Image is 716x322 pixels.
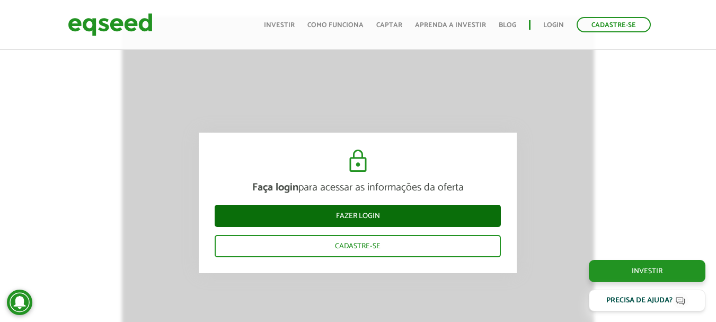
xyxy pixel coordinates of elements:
a: Investir [264,22,295,29]
a: Aprenda a investir [415,22,486,29]
a: Cadastre-se [215,235,501,257]
a: Captar [376,22,402,29]
a: Blog [499,22,516,29]
a: Login [543,22,564,29]
p: para acessar as informações da oferta [215,181,501,194]
a: Investir [589,260,705,282]
img: cadeado.svg [345,149,371,174]
a: Cadastre-se [577,17,651,32]
strong: Faça login [252,179,298,196]
a: Como funciona [307,22,364,29]
img: EqSeed [68,11,153,39]
a: Fazer login [215,205,501,227]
